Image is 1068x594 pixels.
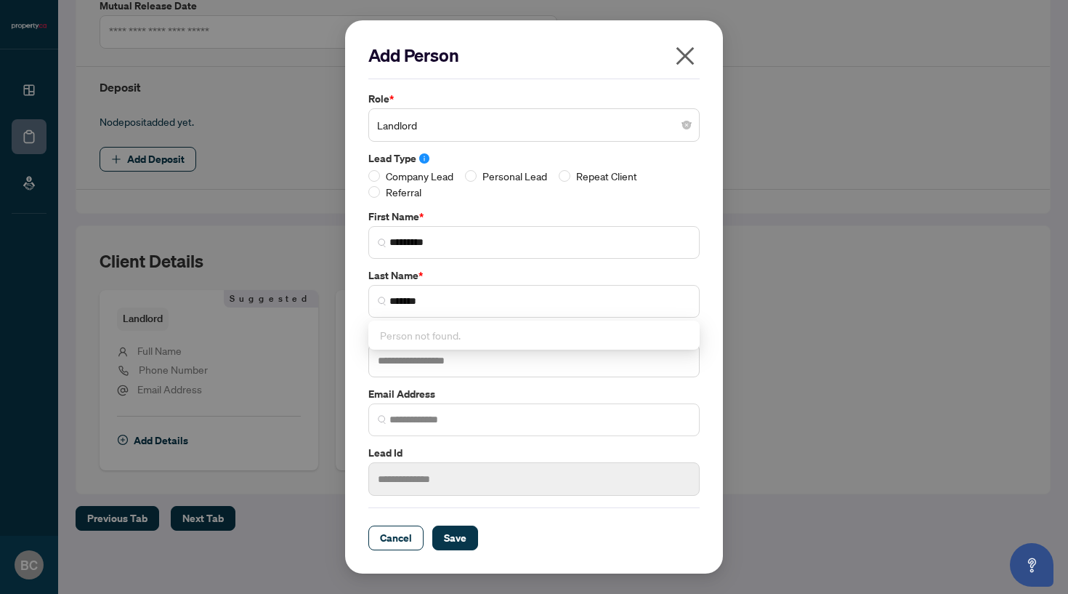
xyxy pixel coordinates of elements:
[380,184,427,200] span: Referral
[368,209,700,225] label: First Name
[570,168,643,184] span: Repeat Client
[682,121,691,129] span: close-circle
[419,153,429,164] span: info-circle
[378,238,387,247] img: search_icon
[368,445,700,461] label: Lead Id
[380,168,459,184] span: Company Lead
[380,526,412,550] span: Cancel
[368,526,424,550] button: Cancel
[432,526,478,550] button: Save
[378,297,387,305] img: search_icon
[368,386,700,402] label: Email Address
[444,526,466,550] span: Save
[368,91,700,107] label: Role
[477,168,553,184] span: Personal Lead
[380,329,461,342] span: Person not found.
[673,44,697,68] span: close
[377,111,691,139] span: Landlord
[378,415,387,424] img: search_icon
[368,268,700,284] label: Last Name
[1010,543,1053,587] button: Open asap
[368,44,700,67] h2: Add Person
[368,150,700,166] label: Lead Type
